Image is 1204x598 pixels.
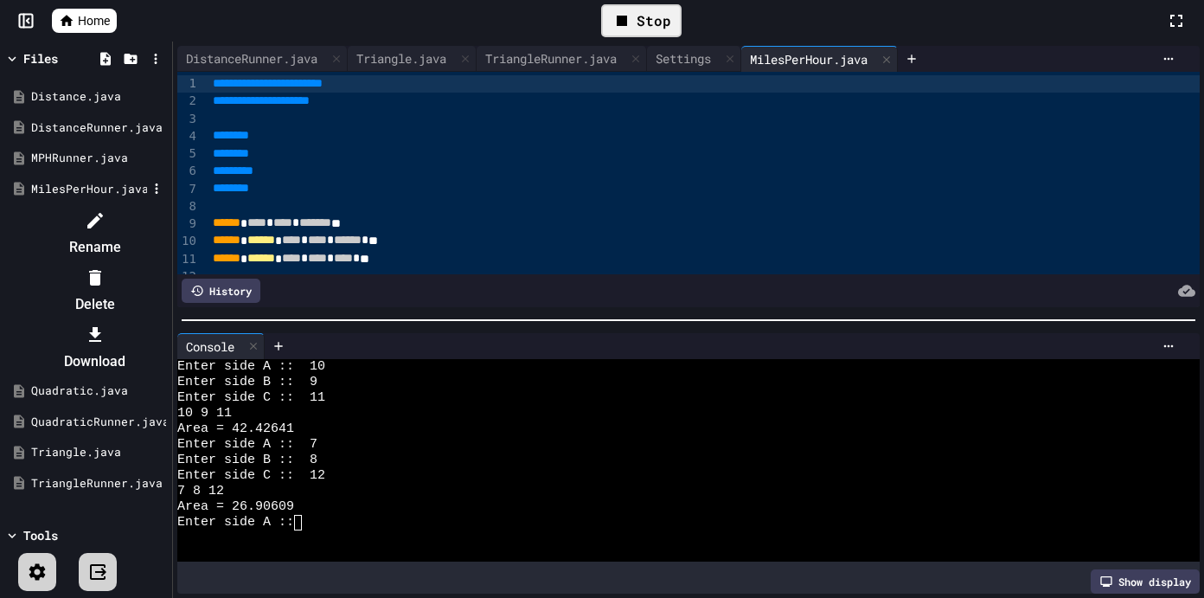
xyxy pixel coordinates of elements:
[31,150,166,167] div: MPHRunner.java
[78,12,110,29] span: Home
[22,320,168,376] li: Download
[177,128,199,145] div: 4
[177,375,317,390] span: Enter side B :: 9
[601,4,682,37] div: Stop
[177,163,199,180] div: 6
[177,75,199,93] div: 1
[177,268,199,286] div: 12
[177,251,199,268] div: 11
[31,383,166,400] div: Quadratic.java
[31,444,166,461] div: Triangle.java
[22,263,168,318] li: Delete
[177,46,348,72] div: DistanceRunner.java
[177,333,265,359] div: Console
[177,421,294,437] span: Area = 42.42641
[22,206,168,261] li: Rename
[177,338,243,356] div: Console
[23,526,58,544] div: Tools
[741,46,898,72] div: MilesPerHour.java
[31,88,166,106] div: Distance.java
[477,49,625,68] div: TriangleRunner.java
[23,49,58,68] div: Files
[477,46,647,72] div: TriangleRunner.java
[177,406,232,421] span: 10 9 11
[52,9,117,33] a: Home
[177,233,199,250] div: 10
[1091,569,1200,594] div: Show display
[177,437,317,453] span: Enter side A :: 7
[177,515,294,530] span: Enter side A ::
[348,49,455,68] div: Triangle.java
[177,111,199,128] div: 3
[31,475,166,492] div: TriangleRunner.java
[182,279,260,303] div: History
[741,50,876,68] div: MilesPerHour.java
[348,46,477,72] div: Triangle.java
[177,198,199,215] div: 8
[31,119,166,137] div: DistanceRunner.java
[177,93,199,110] div: 2
[177,359,325,375] span: Enter side A :: 10
[177,468,325,484] span: Enter side C :: 12
[177,145,199,163] div: 5
[177,215,199,233] div: 9
[31,414,166,431] div: QuadraticRunner.java
[177,181,199,198] div: 7
[647,49,720,68] div: Settings
[177,390,325,406] span: Enter side C :: 11
[177,499,294,515] span: Area = 26.90609
[177,484,224,499] span: 7 8 12
[177,453,317,468] span: Enter side B :: 8
[647,46,741,72] div: Settings
[177,49,326,68] div: DistanceRunner.java
[31,181,147,198] div: MilesPerHour.java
